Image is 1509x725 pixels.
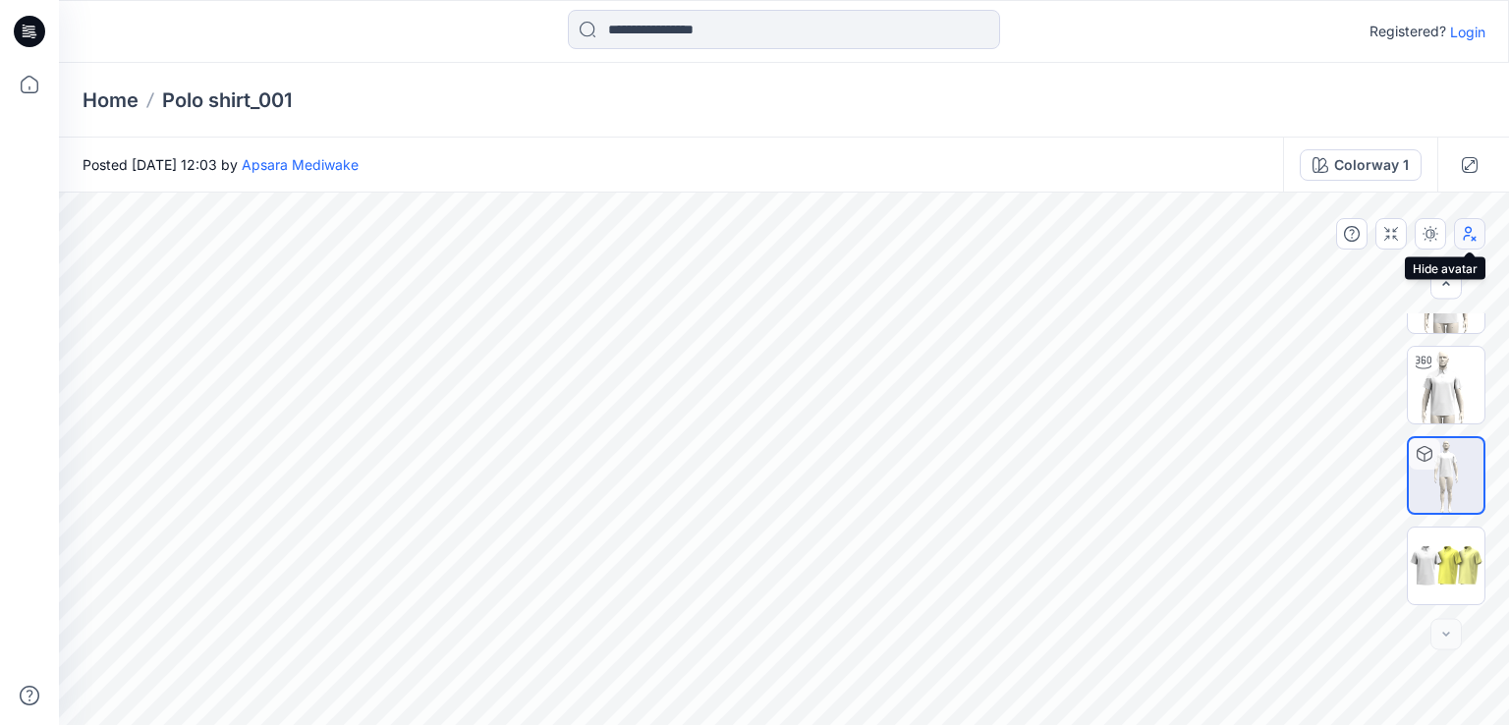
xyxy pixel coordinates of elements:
[1450,22,1485,42] p: Login
[1300,149,1422,181] button: Colorway 1
[1334,154,1409,176] div: Colorway 1
[1369,20,1446,43] p: Registered?
[242,156,359,173] a: Apsara Mediwake
[162,86,292,114] p: Polo shirt_001
[83,154,359,175] span: Posted [DATE] 12:03 by
[1409,438,1483,513] img: Polo shirt_001 Colorway 1
[1408,347,1484,423] img: 4
[83,86,139,114] a: Home
[1408,542,1484,588] img: All colorways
